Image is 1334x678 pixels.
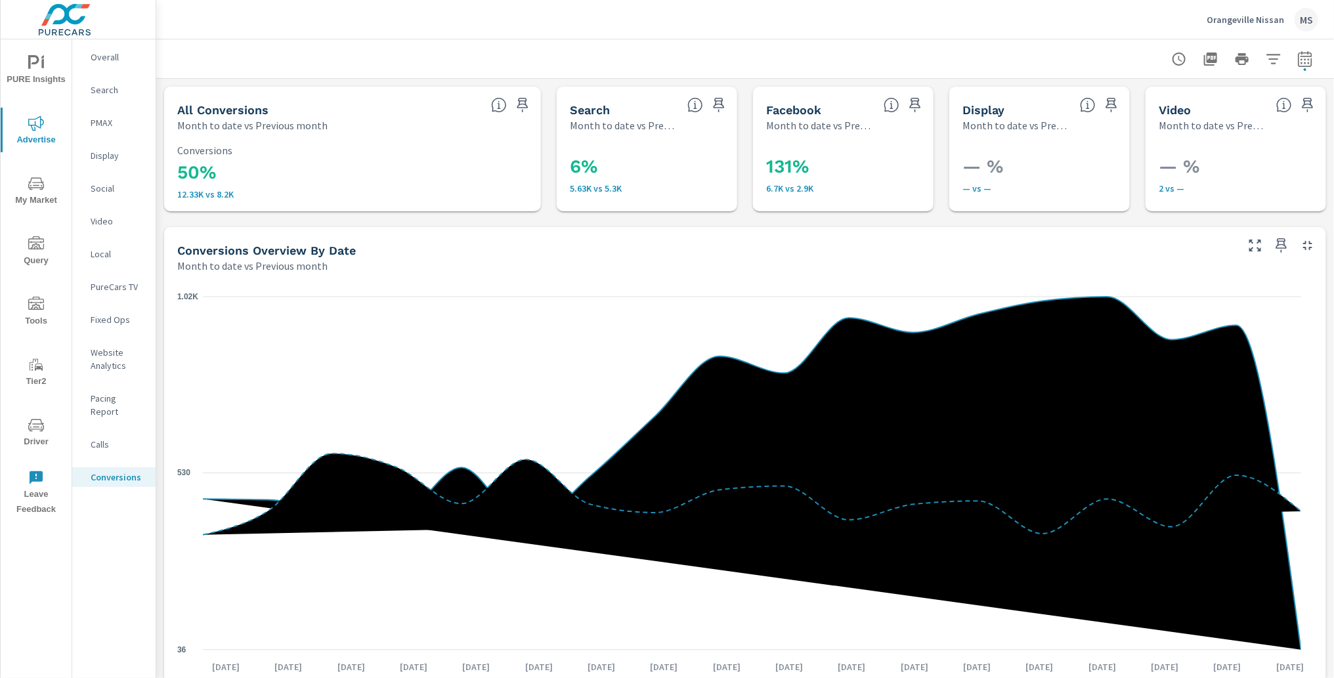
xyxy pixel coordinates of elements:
p: [DATE] [1205,660,1251,673]
span: Video Conversions include Actions, Leads and Unmapped Conversions [1276,97,1292,113]
div: MS [1295,8,1318,32]
span: Save this to your personalized report [708,95,729,116]
p: Orangeville Nissan [1207,14,1284,26]
p: Conversions [177,144,528,156]
p: [DATE] [454,660,500,673]
p: Month to date vs Previous month [177,117,328,133]
p: [DATE] [704,660,750,673]
p: Fixed Ops [91,313,145,326]
span: Driver [5,417,68,450]
p: [DATE] [829,660,875,673]
div: Pacing Report [72,389,156,421]
h5: Facebook [766,103,821,117]
div: Social [72,179,156,198]
p: [DATE] [641,660,687,673]
button: Apply Filters [1260,46,1287,72]
div: Search [72,80,156,100]
h3: 131% [766,156,939,178]
p: [DATE] [266,660,312,673]
text: 530 [177,469,190,478]
div: nav menu [1,39,72,522]
span: Save this to your personalized report [1271,235,1292,256]
span: Display Conversions include Actions, Leads and Unmapped Conversions [1080,97,1096,113]
div: Conversions [72,467,156,487]
p: Month to date vs Previous month [570,117,677,133]
span: Tools [5,297,68,329]
p: PureCars TV [91,280,145,293]
p: [DATE] [766,660,812,673]
p: [DATE] [1267,660,1313,673]
p: Month to date vs Previous month [177,258,328,274]
span: Query [5,236,68,268]
p: — vs — [962,183,1136,194]
span: Save this to your personalized report [1297,95,1318,116]
span: Save this to your personalized report [1101,95,1122,116]
p: Conversions [91,471,145,484]
div: Fixed Ops [72,310,156,329]
p: [DATE] [892,660,937,673]
p: Month to date vs Previous month [1159,117,1266,133]
span: Advertise [5,116,68,148]
p: Month to date vs Previous month [962,117,1069,133]
h3: 6% [570,156,743,178]
div: Overall [72,47,156,67]
p: [DATE] [1142,660,1188,673]
span: My Market [5,176,68,208]
p: 6,702 vs 2,898 [766,183,939,194]
p: 5,629 vs 5,299 [570,183,743,194]
span: Tier2 [5,357,68,389]
p: Calls [91,438,145,451]
div: PureCars TV [72,277,156,297]
div: Display [72,146,156,165]
p: 2 vs — [1159,183,1332,194]
div: Local [72,244,156,264]
p: [DATE] [578,660,624,673]
h3: 50% [177,161,528,184]
div: Website Analytics [72,343,156,375]
span: All conversions reported from Facebook with duplicates filtered out [884,97,899,113]
p: Search [91,83,145,96]
h3: — % [962,156,1136,178]
p: PMAX [91,116,145,129]
p: [DATE] [1017,660,1063,673]
h5: Display [962,103,1004,117]
button: Print Report [1229,46,1255,72]
button: Make Fullscreen [1245,235,1266,256]
span: All Conversions include Actions, Leads and Unmapped Conversions [491,97,507,113]
h5: All Conversions [177,103,269,117]
h5: Search [570,103,610,117]
p: Pacing Report [91,392,145,418]
h5: Video [1159,103,1191,117]
button: Minimize Widget [1297,235,1318,256]
p: [DATE] [516,660,562,673]
p: 12,333 vs 8,197 [177,189,528,200]
span: Leave Feedback [5,470,68,517]
button: Select Date Range [1292,46,1318,72]
p: Social [91,182,145,195]
p: Video [91,215,145,228]
h5: Conversions Overview By Date [177,244,356,257]
p: Month to date vs Previous month [766,117,873,133]
span: Search Conversions include Actions, Leads and Unmapped Conversions. [687,97,703,113]
p: Website Analytics [91,346,145,372]
span: Save this to your personalized report [905,95,926,116]
h3: — % [1159,156,1332,178]
text: 36 [177,645,186,654]
button: "Export Report to PDF" [1197,46,1224,72]
p: [DATE] [954,660,1000,673]
div: PMAX [72,113,156,133]
p: [DATE] [391,660,437,673]
div: Calls [72,434,156,454]
p: [DATE] [1079,660,1125,673]
text: 1.02K [177,292,198,301]
div: Video [72,211,156,231]
p: [DATE] [328,660,374,673]
span: Save this to your personalized report [512,95,533,116]
p: Local [91,247,145,261]
p: Display [91,149,145,162]
p: [DATE] [203,660,249,673]
span: PURE Insights [5,55,68,87]
p: Overall [91,51,145,64]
